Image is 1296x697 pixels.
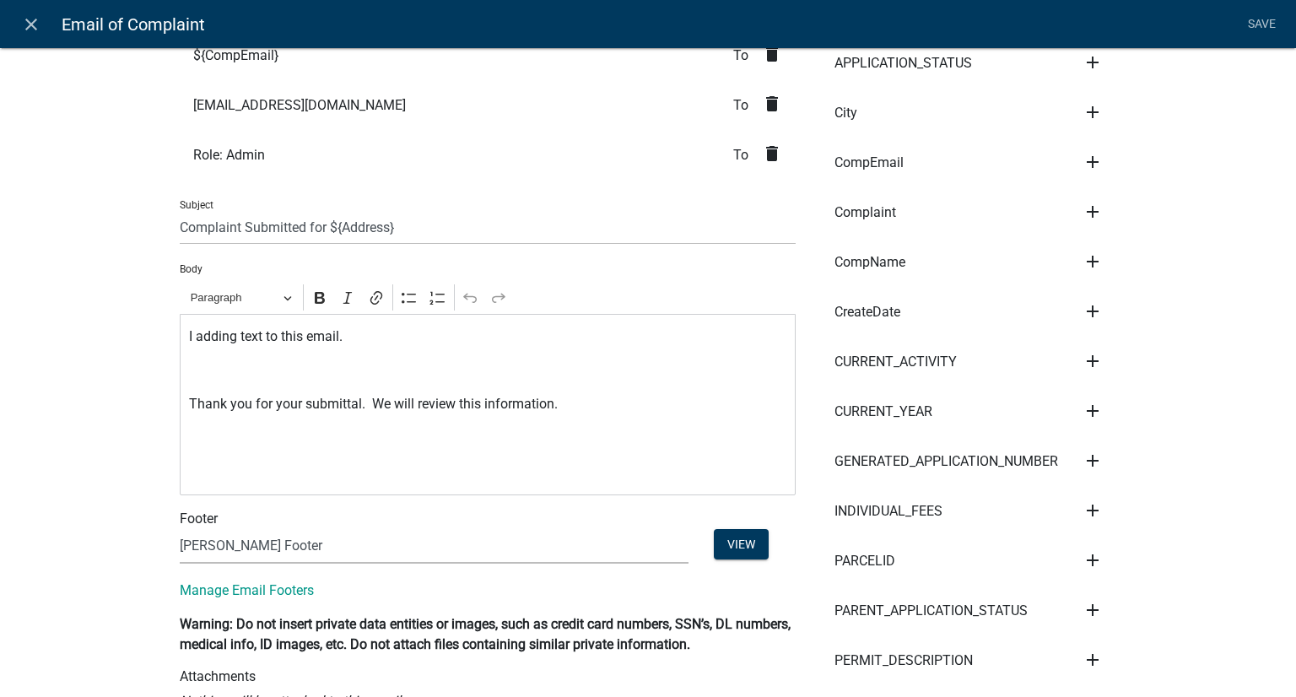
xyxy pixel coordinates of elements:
i: add [1083,351,1103,371]
div: Footer [167,509,808,529]
span: Email of Complaint [62,8,205,41]
span: CompName [834,256,905,269]
span: [EMAIL_ADDRESS][DOMAIN_NAME] [193,99,406,112]
i: add [1083,301,1103,321]
i: add [1083,251,1103,272]
button: Paragraph, Heading [183,284,300,311]
label: Body [180,264,202,274]
p: Warning: Do not insert private data entities or images, such as credit card numbers, SSN’s, DL nu... [180,614,796,655]
button: View [714,529,769,559]
p: I adding text to this email. [189,327,787,347]
span: To [733,49,762,62]
span: CreateDate [834,305,900,319]
i: add [1083,600,1103,620]
i: close [21,14,41,35]
i: add [1083,102,1103,122]
span: Paragraph [191,288,278,308]
p: Thank you for your submittal. We will review this information. [189,394,787,414]
i: add [1083,500,1103,521]
span: Complaint [834,206,896,219]
i: delete [762,94,782,114]
i: add [1083,202,1103,222]
span: PERMIT_DESCRIPTION [834,654,973,667]
i: add [1083,451,1103,471]
h6: Attachments [180,668,796,684]
i: add [1083,52,1103,73]
span: ${CompEmail} [193,49,278,62]
span: City [834,106,857,120]
i: delete [762,44,782,64]
span: CURRENT_ACTIVITY [834,355,957,369]
span: PARCELID [834,554,895,568]
i: add [1083,401,1103,421]
span: Role: Admin [193,149,265,162]
span: CURRENT_YEAR [834,405,932,419]
a: Manage Email Footers [180,582,314,598]
span: To [733,99,762,112]
i: delete [762,143,782,164]
div: Editor toolbar [180,281,796,313]
span: GENERATED_APPLICATION_NUMBER [834,455,1058,468]
i: add [1083,152,1103,172]
span: INDIVIDUAL_FEES [834,505,942,518]
span: APPLICATION_STATUS [834,57,972,70]
a: Save [1240,8,1282,41]
span: PARENT_APPLICATION_STATUS [834,604,1028,618]
i: add [1083,650,1103,670]
div: Editor editing area: main. Press Alt+0 for help. [180,314,796,495]
i: add [1083,550,1103,570]
span: To [733,149,762,162]
span: CompEmail [834,156,904,170]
